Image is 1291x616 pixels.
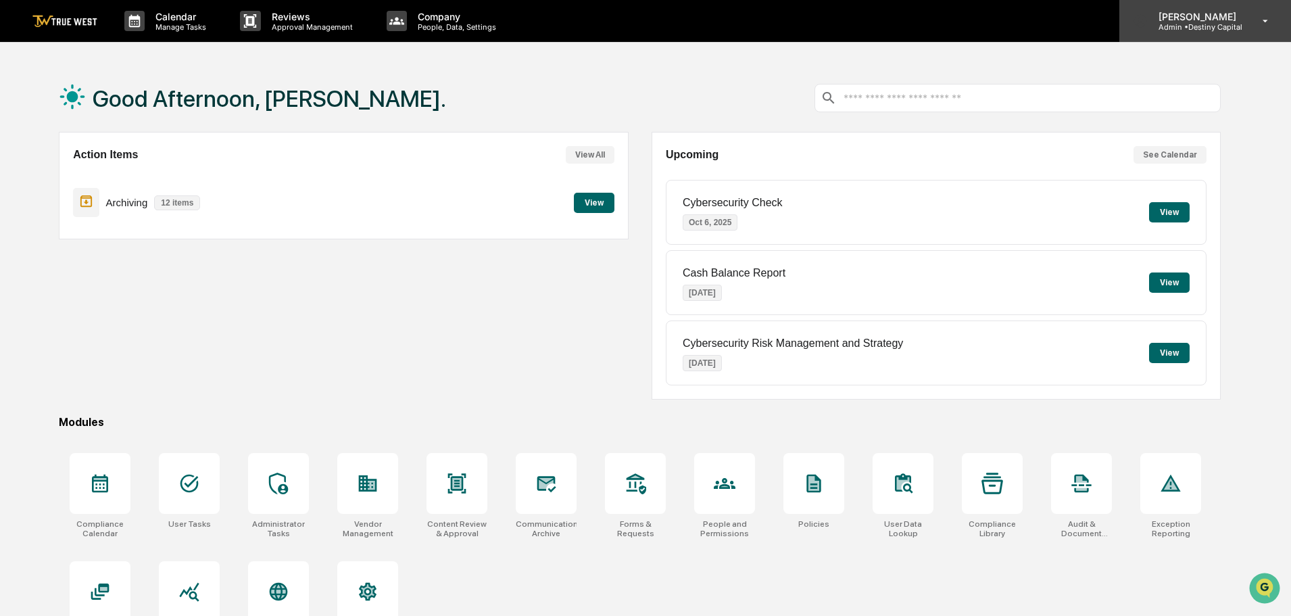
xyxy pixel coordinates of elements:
[798,519,829,529] div: Policies
[574,193,614,213] button: View
[168,519,211,529] div: User Tasks
[145,11,213,22] p: Calendar
[95,335,164,346] a: Powered byPylon
[27,302,85,316] span: Data Lookup
[1051,519,1112,538] div: Audit & Document Logs
[337,519,398,538] div: Vendor Management
[694,519,755,538] div: People and Permissions
[683,355,722,371] p: [DATE]
[8,297,91,321] a: 🔎Data Lookup
[261,22,360,32] p: Approval Management
[574,195,614,208] a: View
[683,337,903,350] p: Cybersecurity Risk Management and Strategy
[120,184,147,195] span: [DATE]
[427,519,487,538] div: Content Review & Approval
[14,28,246,50] p: How can we help?
[1134,146,1207,164] button: See Calendar
[98,278,109,289] div: 🗄️
[248,519,309,538] div: Administrator Tasks
[145,22,213,32] p: Manage Tasks
[93,271,173,295] a: 🗄️Attestations
[135,335,164,346] span: Pylon
[59,416,1221,429] div: Modules
[42,220,109,231] span: [PERSON_NAME]
[566,146,614,164] button: View All
[261,11,360,22] p: Reviews
[1140,519,1201,538] div: Exception Reporting
[14,304,24,314] div: 🔎
[61,103,222,117] div: Start new chat
[28,103,53,128] img: 8933085812038_c878075ebb4cc5468115_72.jpg
[407,22,503,32] p: People, Data, Settings
[106,197,148,208] p: Archiving
[666,149,718,161] h2: Upcoming
[112,220,117,231] span: •
[605,519,666,538] div: Forms & Requests
[61,117,186,128] div: We're available if you need us!
[230,108,246,124] button: Start new chat
[14,171,35,193] img: Tammy Steffen
[407,11,503,22] p: Company
[683,267,785,279] p: Cash Balance Report
[32,15,97,28] img: logo
[873,519,933,538] div: User Data Lookup
[73,149,138,161] h2: Action Items
[154,195,200,210] p: 12 items
[683,214,737,231] p: Oct 6, 2025
[42,184,109,195] span: [PERSON_NAME]
[14,150,91,161] div: Past conversations
[210,147,246,164] button: See all
[1148,11,1243,22] p: [PERSON_NAME]
[516,519,577,538] div: Communications Archive
[14,278,24,289] div: 🖐️
[70,519,130,538] div: Compliance Calendar
[14,208,35,229] img: Tammy Steffen
[1149,202,1190,222] button: View
[1248,571,1284,608] iframe: Open customer support
[14,103,38,128] img: 1746055101610-c473b297-6a78-478c-a979-82029cc54cd1
[683,197,783,209] p: Cybersecurity Check
[683,285,722,301] p: [DATE]
[93,85,446,112] h1: Good Afternoon, [PERSON_NAME].
[8,271,93,295] a: 🖐️Preclearance
[27,277,87,290] span: Preclearance
[112,277,168,290] span: Attestations
[112,184,117,195] span: •
[1149,273,1190,293] button: View
[1148,22,1243,32] p: Admin • Destiny Capital
[1149,343,1190,363] button: View
[962,519,1023,538] div: Compliance Library
[120,220,147,231] span: [DATE]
